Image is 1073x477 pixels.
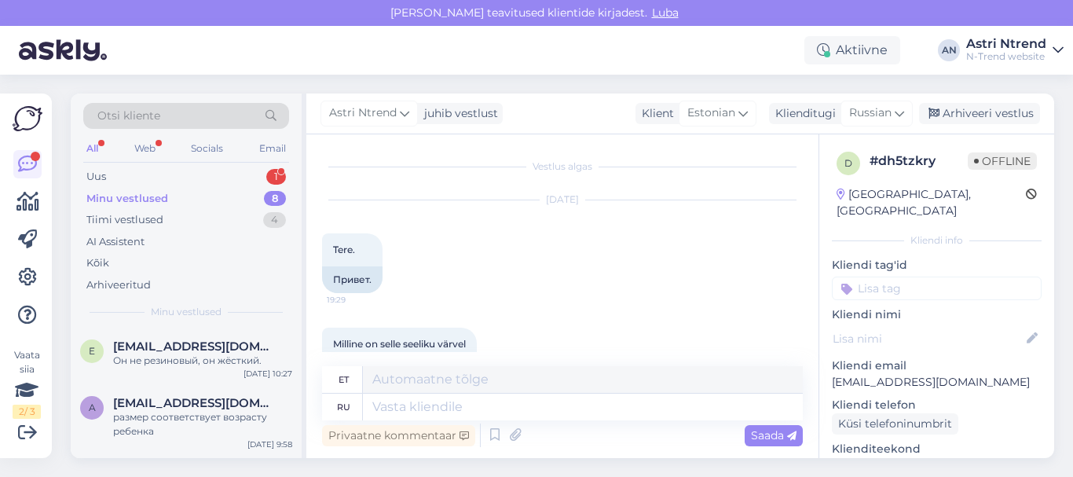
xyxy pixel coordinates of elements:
div: 4 [263,212,286,228]
div: Privaatne kommentaar [322,425,475,446]
div: et [339,366,349,393]
div: Привет. [322,266,383,293]
div: All [83,138,101,159]
div: Socials [188,138,226,159]
div: Он не резиновый, он жёсткий. [113,354,292,368]
div: Kõik [86,255,109,271]
div: Klient [635,105,674,122]
span: 19:29 [327,294,386,306]
div: [DATE] 9:58 [247,438,292,450]
span: andrekse@hotmail.com [113,396,276,410]
a: Astri NtrendN-Trend website [966,38,1064,63]
div: # dh5tzkry [870,152,968,171]
div: Arhiveeritud [86,277,151,293]
span: Russian [849,105,892,122]
img: Askly Logo [13,106,42,131]
p: Kliendi telefon [832,397,1042,413]
div: juhib vestlust [418,105,498,122]
div: Arhiveeri vestlus [919,103,1040,124]
span: ester.enna@gmail.com [113,339,276,354]
div: 8 [264,191,286,207]
span: Milline on selle seeliku värvel [333,338,466,350]
p: Kliendi tag'id [832,257,1042,273]
span: Minu vestlused [151,305,222,319]
div: 1 [266,169,286,185]
div: Tiimi vestlused [86,212,163,228]
p: Kliendi nimi [832,306,1042,323]
div: Aktiivne [804,36,900,64]
span: Saada [751,428,797,442]
span: Astri Ntrend [329,105,397,122]
div: Web [131,138,159,159]
div: Uus [86,169,106,185]
p: Kliendi email [832,358,1042,374]
span: a [89,402,96,413]
input: Lisa nimi [833,330,1024,347]
span: d [844,157,852,169]
div: N-Trend website [966,50,1046,63]
span: Otsi kliente [97,108,160,124]
span: Estonian [687,105,735,122]
div: Vestlus algas [322,160,803,174]
div: [GEOGRAPHIC_DATA], [GEOGRAPHIC_DATA] [837,186,1026,219]
div: [DATE] [322,193,803,207]
span: Luba [647,6,683,20]
div: 2 / 3 [13,405,41,419]
div: Kliendi info [832,233,1042,248]
div: ru [337,394,350,420]
div: AI Assistent [86,234,145,250]
div: Minu vestlused [86,191,168,207]
span: Offline [968,152,1037,170]
div: Klienditugi [769,105,836,122]
span: e [89,345,95,357]
div: Küsi telefoninumbrit [832,413,958,435]
div: Email [256,138,289,159]
p: Klienditeekond [832,441,1042,457]
input: Lisa tag [832,277,1042,300]
div: Astri Ntrend [966,38,1046,50]
div: Vaata siia [13,348,41,419]
p: [EMAIL_ADDRESS][DOMAIN_NAME] [832,374,1042,391]
div: размер соответствует возрасту ребенка [113,410,292,438]
span: Tere. [333,244,355,255]
div: AN [938,39,960,61]
div: [DATE] 10:27 [244,368,292,380]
